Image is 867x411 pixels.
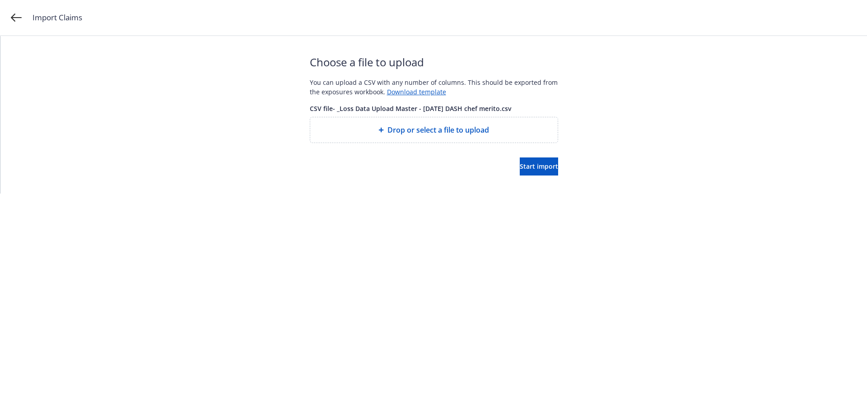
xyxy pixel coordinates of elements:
[520,157,558,175] button: Start import
[310,54,558,70] span: Choose a file to upload
[387,125,489,135] span: Drop or select a file to upload
[310,104,558,113] span: CSV file - _Loss Data Upload Master - [DATE] DASH chef merito.csv
[520,162,558,171] span: Start import
[33,12,82,23] span: Import Claims
[310,117,558,143] div: Drop or select a file to upload
[387,88,446,96] a: Download template
[310,78,558,97] div: You can upload a CSV with any number of columns. This should be exported from the exposures workb...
